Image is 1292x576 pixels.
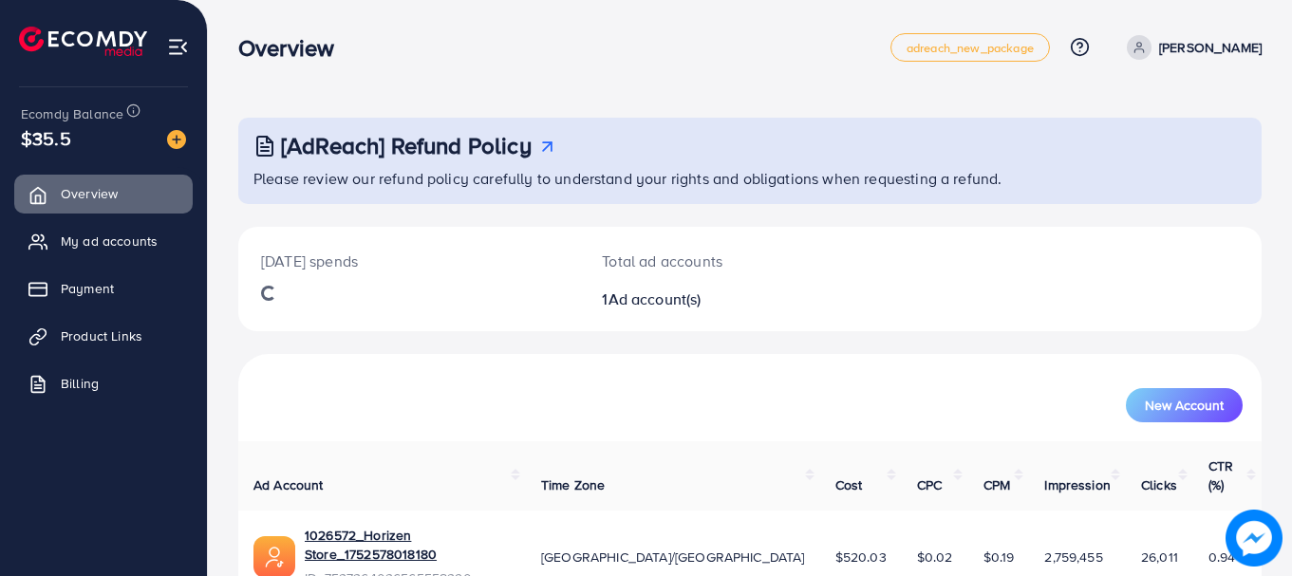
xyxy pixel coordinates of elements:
[261,250,556,272] p: [DATE] spends
[21,104,123,123] span: Ecomdy Balance
[14,222,193,260] a: My ad accounts
[983,548,1015,567] span: $0.19
[907,42,1034,54] span: adreach_new_package
[167,36,189,58] img: menu
[609,288,702,309] span: Ad account(s)
[602,290,813,308] h2: 1
[21,124,71,152] span: $35.5
[1208,456,1233,494] span: CTR (%)
[1044,475,1111,494] span: Impression
[917,475,942,494] span: CPC
[305,526,511,565] a: 1026572_Horizen Store_1752578018180
[1119,35,1262,60] a: [PERSON_NAME]
[1044,548,1102,567] span: 2,759,455
[1141,475,1177,494] span: Clicks
[61,232,158,251] span: My ad accounts
[983,475,1010,494] span: CPM
[14,317,193,355] a: Product Links
[253,167,1250,190] p: Please review our refund policy carefully to understand your rights and obligations when requesti...
[917,548,953,567] span: $0.02
[1228,512,1279,563] img: image
[835,475,863,494] span: Cost
[14,175,193,213] a: Overview
[61,326,142,345] span: Product Links
[1208,548,1236,567] span: 0.94
[167,130,186,149] img: image
[1141,548,1178,567] span: 26,011
[61,279,114,298] span: Payment
[238,34,349,62] h3: Overview
[14,364,193,402] a: Billing
[1145,399,1224,412] span: New Account
[541,548,805,567] span: [GEOGRAPHIC_DATA]/[GEOGRAPHIC_DATA]
[890,33,1050,62] a: adreach_new_package
[281,132,532,159] h3: [AdReach] Refund Policy
[835,548,887,567] span: $520.03
[253,475,324,494] span: Ad Account
[1159,36,1262,59] p: [PERSON_NAME]
[19,27,147,56] img: logo
[61,184,118,203] span: Overview
[541,475,605,494] span: Time Zone
[61,374,99,393] span: Billing
[602,250,813,272] p: Total ad accounts
[14,269,193,307] a: Payment
[1126,388,1243,422] button: New Account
